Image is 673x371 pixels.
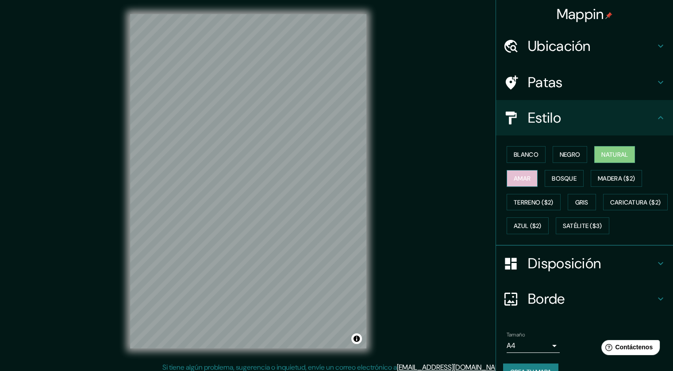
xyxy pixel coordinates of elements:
[507,331,525,338] font: Tamaño
[130,14,366,348] canvas: Mapa
[557,5,604,23] font: Mappin
[507,170,538,187] button: Amar
[556,217,609,234] button: Satélite ($3)
[528,108,561,127] font: Estilo
[594,146,635,163] button: Natural
[507,339,560,353] div: A4
[591,170,642,187] button: Madera ($2)
[514,174,531,182] font: Amar
[528,290,565,308] font: Borde
[496,281,673,317] div: Borde
[514,151,538,158] font: Blanco
[507,194,561,211] button: Terreno ($2)
[594,336,663,361] iframe: Lanzador de widgets de ayuda
[507,146,546,163] button: Blanco
[496,28,673,64] div: Ubicación
[496,65,673,100] div: Patas
[568,194,596,211] button: Gris
[605,12,612,19] img: pin-icon.png
[553,146,588,163] button: Negro
[563,222,602,230] font: Satélite ($3)
[507,341,515,350] font: A4
[507,217,549,234] button: Azul ($2)
[496,100,673,135] div: Estilo
[351,333,362,344] button: Activar o desactivar atribución
[598,174,635,182] font: Madera ($2)
[528,254,601,273] font: Disposición
[601,151,628,158] font: Natural
[545,170,584,187] button: Bosque
[610,198,661,206] font: Caricatura ($2)
[575,198,588,206] font: Gris
[528,73,563,92] font: Patas
[552,174,577,182] font: Bosque
[514,222,542,230] font: Azul ($2)
[496,246,673,281] div: Disposición
[603,194,668,211] button: Caricatura ($2)
[528,37,591,55] font: Ubicación
[514,198,554,206] font: Terreno ($2)
[560,151,581,158] font: Negro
